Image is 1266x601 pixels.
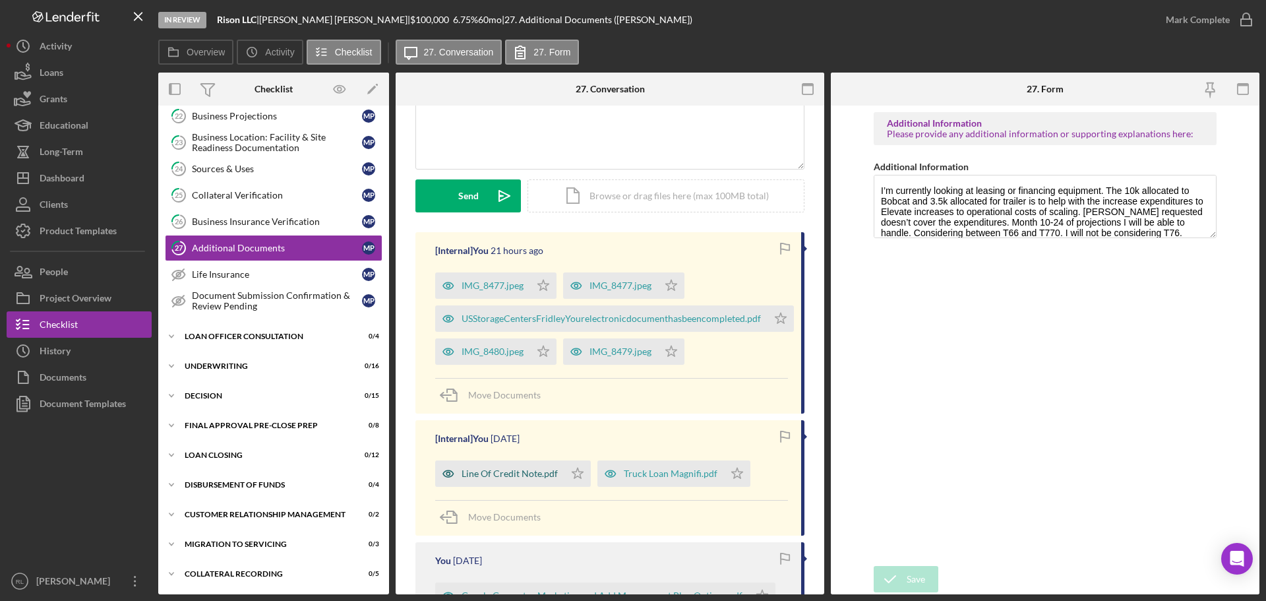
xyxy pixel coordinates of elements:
button: IMG_8480.jpeg [435,338,557,365]
label: Checklist [335,47,373,57]
button: Educational [7,112,152,139]
button: 27. Conversation [396,40,502,65]
a: Activity [7,33,152,59]
div: IMG_8477.jpeg [462,280,524,291]
div: Document Templates [40,391,126,420]
div: Loans [40,59,63,89]
div: Clients [40,191,68,221]
div: Additional Information [887,118,1203,129]
button: USStorageCentersFridleyYourelectronicdocumenthasbeencompleted.pdf [435,305,794,332]
div: Long-Term [40,139,83,168]
a: Life InsuranceMP [165,261,382,288]
div: Google Gaurantee Marketing and Add Management Plan Options.pdf [462,590,742,601]
button: History [7,338,152,364]
div: Business Projections [192,111,362,121]
button: Dashboard [7,165,152,191]
div: 0 / 8 [355,422,379,429]
div: [Internal] You [435,245,489,256]
label: 27. Conversation [424,47,494,57]
div: 0 / 5 [355,570,379,578]
div: [PERSON_NAME] [PERSON_NAME] | [259,15,410,25]
button: 27. Form [505,40,579,65]
button: Project Overview [7,285,152,311]
div: In Review [158,12,206,28]
a: 22Business ProjectionsMP [165,103,382,129]
div: M P [362,189,375,202]
div: [Internal] You [435,433,489,444]
div: Sources & Uses [192,164,362,174]
time: 2025-08-22 16:44 [491,433,520,444]
div: Document Submission Confirmation & Review Pending [192,290,362,311]
button: Truck Loan Magnifi.pdf [597,460,750,487]
div: [PERSON_NAME] [33,568,119,598]
div: IMG_8477.jpeg [589,280,651,291]
div: Grants [40,86,67,115]
div: Truck Loan Magnifi.pdf [624,468,717,479]
tspan: 23 [175,138,183,146]
a: Loans [7,59,152,86]
div: Disbursement of Funds [185,481,346,489]
div: Business Insurance Verification [192,216,362,227]
a: Checklist [7,311,152,338]
div: You [435,555,451,566]
button: Move Documents [435,501,554,534]
button: People [7,259,152,285]
div: Underwriting [185,362,346,370]
div: Please provide any additional information or supporting explanations here: [887,129,1203,139]
div: 0 / 4 [355,332,379,340]
div: 0 / 4 [355,481,379,489]
div: Life Insurance [192,269,362,280]
div: Documents [40,364,86,394]
tspan: 27 [175,243,183,252]
button: Move Documents [435,379,554,412]
tspan: 26 [175,217,183,226]
button: Long-Term [7,139,152,165]
button: Send [415,179,521,212]
text: RL [16,578,24,585]
div: | 27. Additional Documents ([PERSON_NAME]) [502,15,692,25]
div: Checklist [40,311,78,341]
button: Clients [7,191,152,218]
div: Product Templates [40,218,117,247]
div: Educational [40,112,88,142]
div: Decision [185,392,346,400]
div: Dashboard [40,165,84,195]
div: Mark Complete [1166,7,1230,33]
div: Business Location: Facility & Site Readiness Documentation [192,132,362,153]
div: 0 / 2 [355,511,379,519]
button: RL[PERSON_NAME] [7,568,152,594]
div: IMG_8479.jpeg [589,346,651,357]
div: Line Of Credit Note.pdf [462,468,558,479]
div: M P [362,294,375,307]
tspan: 24 [175,164,183,173]
button: Documents [7,364,152,391]
div: Final Approval Pre-Close Prep [185,422,346,429]
div: 27. Conversation [576,84,645,94]
div: 60 mo [478,15,502,25]
div: M P [362,110,375,123]
div: M P [362,162,375,175]
label: Additional Information [874,161,969,172]
div: Checklist [255,84,293,94]
button: Line Of Credit Note.pdf [435,460,591,487]
div: M P [362,268,375,281]
div: Send [458,179,479,212]
div: USStorageCentersFridleyYourelectronicdocumenthasbeencompleted.pdf [462,313,761,324]
div: IMG_8480.jpeg [462,346,524,357]
span: Move Documents [468,511,541,522]
button: Grants [7,86,152,112]
div: 0 / 3 [355,540,379,548]
button: IMG_8479.jpeg [563,338,684,365]
div: Open Intercom Messenger [1221,543,1253,575]
a: 26Business Insurance VerificationMP [165,208,382,235]
div: Project Overview [40,285,111,315]
button: Save [874,566,938,592]
div: Additional Documents [192,243,362,253]
button: Overview [158,40,233,65]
